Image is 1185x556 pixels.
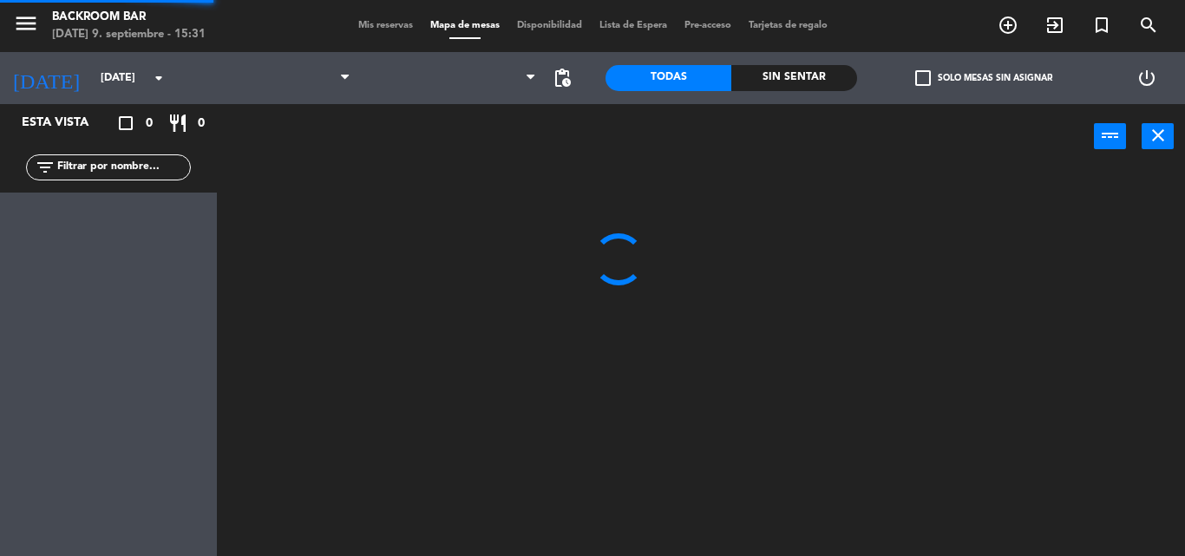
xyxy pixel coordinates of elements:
span: 0 [198,114,205,134]
span: Disponibilidad [508,21,591,30]
i: close [1148,125,1169,146]
span: pending_actions [552,68,573,88]
i: power_settings_new [1136,68,1157,88]
span: Mapa de mesas [422,21,508,30]
span: Mis reservas [350,21,422,30]
button: close [1142,123,1174,149]
i: search [1138,15,1159,36]
div: Sin sentar [731,65,857,91]
i: arrow_drop_down [148,68,169,88]
i: exit_to_app [1044,15,1065,36]
i: turned_in_not [1091,15,1112,36]
i: power_input [1100,125,1121,146]
span: check_box_outline_blank [915,70,931,86]
i: menu [13,10,39,36]
button: menu [13,10,39,43]
div: Backroom Bar [52,9,206,26]
div: Esta vista [9,113,125,134]
span: 0 [146,114,153,134]
i: crop_square [115,113,136,134]
i: restaurant [167,113,188,134]
span: Lista de Espera [591,21,676,30]
i: add_circle_outline [998,15,1018,36]
button: power_input [1094,123,1126,149]
div: [DATE] 9. septiembre - 15:31 [52,26,206,43]
span: Pre-acceso [676,21,740,30]
input: Filtrar por nombre... [56,158,190,177]
label: Solo mesas sin asignar [915,70,1052,86]
span: Tarjetas de regalo [740,21,836,30]
div: Todas [606,65,731,91]
i: filter_list [35,157,56,178]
